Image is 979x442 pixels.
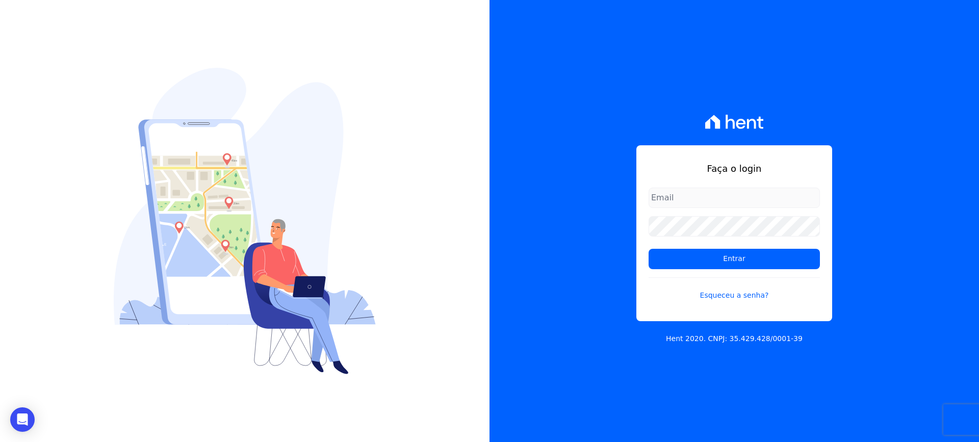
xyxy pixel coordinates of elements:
p: Hent 2020. CNPJ: 35.429.428/0001-39 [666,333,803,344]
a: Esqueceu a senha? [649,277,820,301]
h1: Faça o login [649,162,820,175]
input: Entrar [649,249,820,269]
input: Email [649,188,820,208]
img: Login [114,68,376,374]
div: Open Intercom Messenger [10,407,35,432]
